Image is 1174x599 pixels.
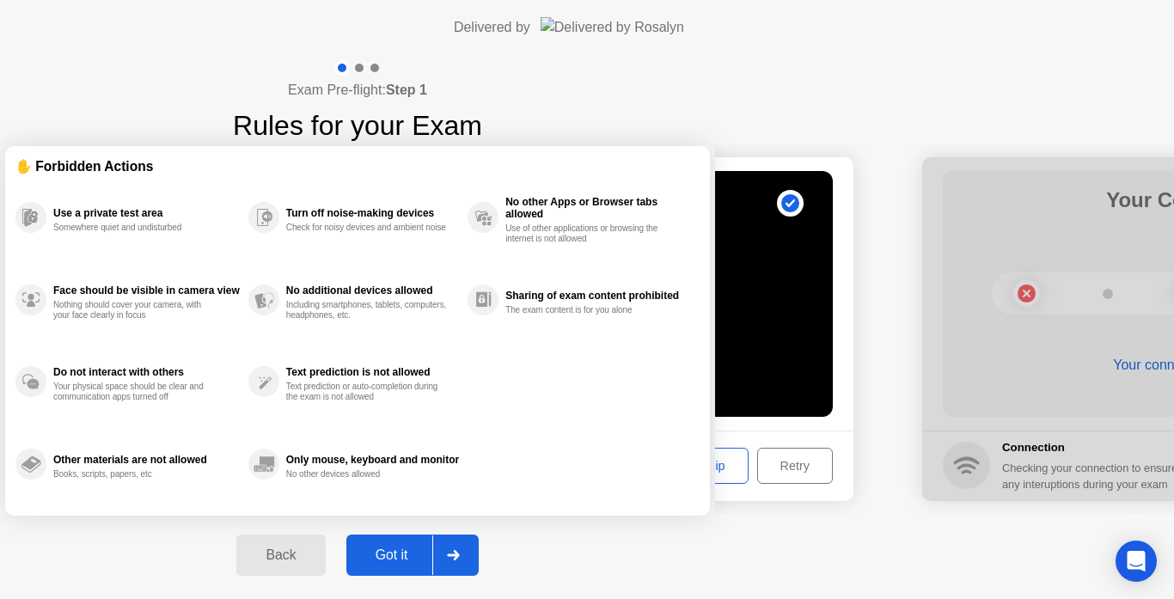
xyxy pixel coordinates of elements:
div: Somewhere quiet and undisturbed [53,223,216,233]
div: No additional devices allowed [286,284,459,296]
img: Delivered by Rosalyn [541,17,684,37]
div: Delivered by [454,17,530,38]
div: Your physical space should be clear and communication apps turned off [53,382,216,402]
div: Use a private test area [53,207,240,219]
div: Open Intercom Messenger [1116,541,1157,582]
div: Face should be visible in camera view [53,284,240,296]
div: No other devices allowed [286,469,449,480]
button: Back [236,535,325,576]
div: Text prediction is not allowed [286,366,459,378]
div: Retry [763,459,827,473]
button: Retry [757,448,833,484]
div: The exam content is for you alone [505,305,668,315]
div: Turn off noise-making devices [286,207,459,219]
div: Text prediction or auto-completion during the exam is not allowed [286,382,449,402]
button: Got it [346,535,479,576]
div: Back [242,547,320,563]
h1: Rules for your Exam [233,105,482,146]
div: Other materials are not allowed [53,454,240,466]
div: ✋ Forbidden Actions [15,156,700,176]
h4: Exam Pre-flight: [288,80,427,101]
div: Do not interact with others [53,366,240,378]
div: Including smartphones, tablets, computers, headphones, etc. [286,300,449,321]
div: Check for noisy devices and ambient noise [286,223,449,233]
div: Only mouse, keyboard and monitor [286,454,459,466]
div: Got it [352,547,432,563]
div: Use of other applications or browsing the internet is not allowed [505,223,668,244]
b: Step 1 [386,83,427,97]
div: Nothing should cover your camera, with your face clearly in focus [53,300,216,321]
div: No other Apps or Browser tabs allowed [505,196,691,220]
div: Books, scripts, papers, etc [53,469,216,480]
div: Sharing of exam content prohibited [505,290,691,302]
